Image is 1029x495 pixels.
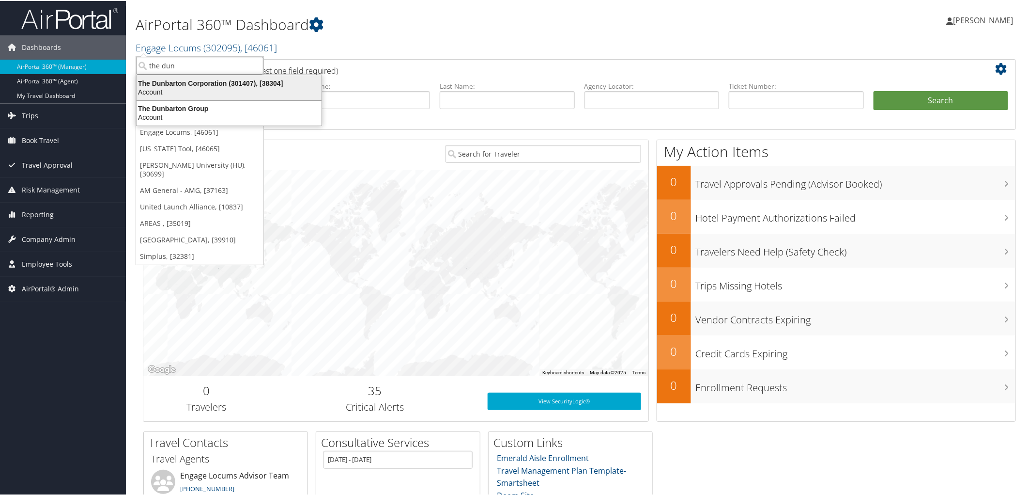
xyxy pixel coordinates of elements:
h2: Consultative Services [321,433,480,450]
span: Book Travel [22,128,59,152]
a: 0Enrollment Requests [657,368,1016,402]
h2: 0 [657,308,691,325]
a: 0Vendor Contracts Expiring [657,301,1016,335]
span: Risk Management [22,177,80,201]
label: Agency Locator: [584,80,720,90]
a: Open this area in Google Maps (opens a new window) [146,363,178,375]
a: [PERSON_NAME] [947,5,1023,34]
span: (at least one field required) [246,64,338,75]
a: [PHONE_NUMBER] [180,483,234,492]
a: View SecurityLogic® [488,392,642,409]
h2: 0 [151,382,262,398]
span: Map data ©2025 [590,369,626,374]
div: Account [131,112,327,121]
input: Search for Traveler [445,144,642,162]
span: Trips [22,103,38,127]
a: Simplus, [32381] [136,247,263,264]
a: 0Trips Missing Hotels [657,267,1016,301]
span: ( 302095 ) [203,40,240,53]
h2: 0 [657,173,691,189]
h2: 35 [277,382,473,398]
div: The Dunbarton Corporation (301407), [38304] [131,78,327,87]
h3: Travelers Need Help (Safety Check) [696,240,1016,258]
button: Keyboard shortcuts [542,368,584,375]
h3: Critical Alerts [277,399,473,413]
img: Google [146,363,178,375]
h2: Custom Links [493,433,652,450]
h3: Travelers [151,399,262,413]
a: AREAS , [35019] [136,214,263,231]
a: [PERSON_NAME] University (HU), [30699] [136,156,263,181]
a: 0Credit Cards Expiring [657,335,1016,368]
img: airportal-logo.png [21,6,118,29]
h3: Trips Missing Hotels [696,273,1016,292]
h3: Enrollment Requests [696,375,1016,394]
h2: 0 [657,342,691,359]
label: Ticket Number: [729,80,864,90]
span: Dashboards [22,34,61,59]
h3: Travel Approvals Pending (Advisor Booked) [696,172,1016,190]
h3: Hotel Payment Authorizations Failed [696,206,1016,224]
h3: Travel Agents [151,451,300,465]
h2: 0 [657,376,691,393]
h2: 0 [657,240,691,257]
h2: Travel Contacts [149,433,307,450]
a: [US_STATE] Tool, [46065] [136,140,263,156]
a: Engage Locums, [46061] [136,123,263,140]
span: AirPortal® Admin [22,276,79,300]
span: Employee Tools [22,251,72,275]
button: Search [874,90,1009,110]
h1: My Action Items [657,141,1016,161]
div: Account [131,87,327,96]
span: [PERSON_NAME] [953,14,1014,25]
a: Engage Locums [136,40,277,53]
div: The Dunbarton Group [131,103,327,112]
h3: Vendor Contracts Expiring [696,307,1016,326]
a: [GEOGRAPHIC_DATA], [39910] [136,231,263,247]
span: Travel Approval [22,152,73,176]
a: 0Hotel Payment Authorizations Failed [657,199,1016,233]
a: Emerald Aisle Enrollment [497,452,589,463]
label: Last Name: [440,80,575,90]
a: United Launch Alliance, [10837] [136,198,263,214]
span: Reporting [22,202,54,226]
label: First Name: [295,80,430,90]
span: , [ 46061 ] [240,40,277,53]
h2: 0 [657,207,691,223]
h3: Credit Cards Expiring [696,341,1016,360]
a: 0Travelers Need Help (Safety Check) [657,233,1016,267]
input: Search Accounts [136,56,263,74]
h2: Airtinerary Lookup [151,60,936,77]
a: Terms (opens in new tab) [632,369,645,374]
a: AM General - AMG, [37163] [136,181,263,198]
a: 0Travel Approvals Pending (Advisor Booked) [657,165,1016,199]
span: Company Admin [22,226,76,251]
a: Travel Management Plan Template- Smartsheet [497,464,627,488]
h2: 0 [657,274,691,291]
h1: AirPortal 360™ Dashboard [136,14,727,34]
